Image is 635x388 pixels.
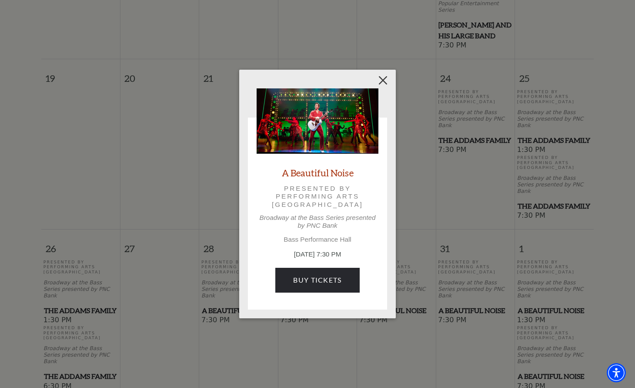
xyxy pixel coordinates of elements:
div: Accessibility Menu [607,363,626,382]
p: Broadway at the Bass Series presented by PNC Bank [257,214,378,229]
a: A Beautiful Noise [282,167,354,179]
p: Presented by Performing Arts [GEOGRAPHIC_DATA] [269,185,366,209]
img: A Beautiful Noise [257,88,378,154]
p: [DATE] 7:30 PM [257,250,378,260]
p: Bass Performance Hall [257,236,378,243]
a: Buy Tickets [275,268,359,292]
button: Close [375,72,391,89]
